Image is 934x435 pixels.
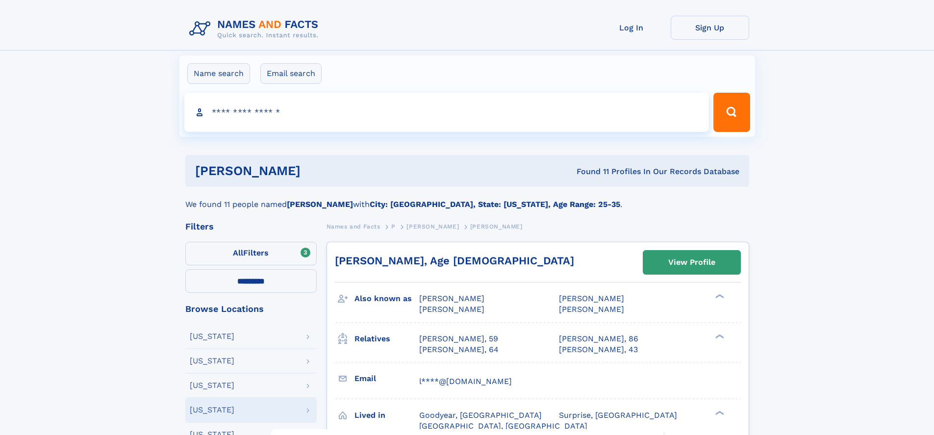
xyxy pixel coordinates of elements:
[190,406,234,414] div: [US_STATE]
[233,248,243,257] span: All
[391,220,396,232] a: P
[185,305,317,313] div: Browse Locations
[419,333,498,344] a: [PERSON_NAME], 59
[643,251,740,274] a: View Profile
[185,16,327,42] img: Logo Names and Facts
[419,294,484,303] span: [PERSON_NAME]
[713,333,725,339] div: ❯
[184,93,709,132] input: search input
[671,16,749,40] a: Sign Up
[406,220,459,232] a: [PERSON_NAME]
[354,331,419,347] h3: Relatives
[260,63,322,84] label: Email search
[185,187,749,210] div: We found 11 people named with .
[190,357,234,365] div: [US_STATE]
[287,200,353,209] b: [PERSON_NAME]
[419,305,484,314] span: [PERSON_NAME]
[419,344,499,355] a: [PERSON_NAME], 64
[559,333,638,344] a: [PERSON_NAME], 86
[559,294,624,303] span: [PERSON_NAME]
[559,305,624,314] span: [PERSON_NAME]
[354,370,419,387] h3: Email
[185,222,317,231] div: Filters
[391,223,396,230] span: P
[370,200,620,209] b: City: [GEOGRAPHIC_DATA], State: [US_STATE], Age Range: 25-35
[190,333,234,340] div: [US_STATE]
[713,409,725,416] div: ❯
[419,410,542,420] span: Goodyear, [GEOGRAPHIC_DATA]
[559,410,677,420] span: Surprise, [GEOGRAPHIC_DATA]
[185,242,317,265] label: Filters
[713,293,725,300] div: ❯
[713,93,750,132] button: Search Button
[559,344,638,355] a: [PERSON_NAME], 43
[354,290,419,307] h3: Also known as
[406,223,459,230] span: [PERSON_NAME]
[195,165,439,177] h1: [PERSON_NAME]
[592,16,671,40] a: Log In
[190,382,234,389] div: [US_STATE]
[470,223,523,230] span: [PERSON_NAME]
[354,407,419,424] h3: Lived in
[668,251,715,274] div: View Profile
[327,220,380,232] a: Names and Facts
[187,63,250,84] label: Name search
[419,421,587,431] span: [GEOGRAPHIC_DATA], [GEOGRAPHIC_DATA]
[438,166,739,177] div: Found 11 Profiles In Our Records Database
[335,255,574,267] a: [PERSON_NAME], Age [DEMOGRAPHIC_DATA]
